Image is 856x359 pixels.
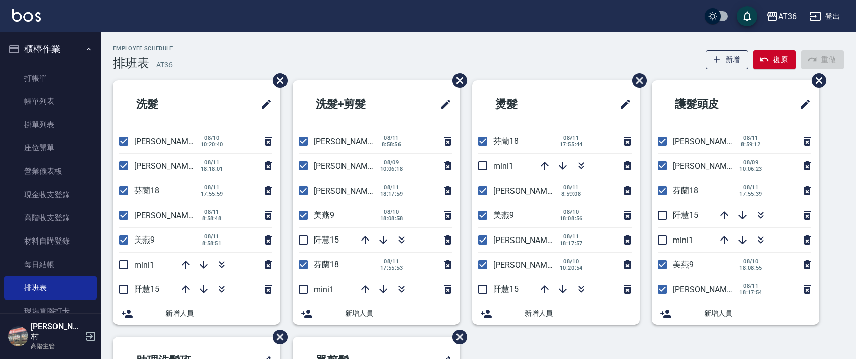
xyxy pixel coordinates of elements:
[673,235,693,245] span: mini1
[560,258,583,265] span: 08/10
[493,284,519,294] span: 阡慧15
[560,233,583,240] span: 08/11
[113,56,149,70] h3: 排班表
[445,322,469,352] span: 刪除班表
[201,191,223,197] span: 17:55:59
[380,166,403,172] span: 10:06:18
[314,161,379,171] span: [PERSON_NAME]6
[201,215,223,222] span: 8:58:48
[254,92,272,116] span: 修改班表的標題
[737,6,757,26] button: save
[380,209,403,215] span: 08/10
[739,289,762,296] span: 18:17:54
[4,90,97,113] a: 帳單列表
[660,86,764,123] h2: 護髮頭皮
[201,159,223,166] span: 08/11
[4,253,97,276] a: 每日結帳
[31,342,82,351] p: 高階主管
[753,50,796,69] button: 復原
[4,300,97,323] a: 現場電腦打卡
[201,233,223,240] span: 08/11
[149,59,173,70] h6: — AT36
[380,141,403,148] span: 8:58:56
[314,210,334,220] span: 美燕9
[314,235,339,245] span: 阡慧15
[480,86,573,123] h2: 燙髮
[673,210,698,220] span: 阡慧15
[673,161,738,171] span: [PERSON_NAME]6
[134,161,204,171] span: [PERSON_NAME]11
[134,137,199,146] span: [PERSON_NAME]6
[560,135,583,141] span: 08/11
[493,235,563,245] span: [PERSON_NAME]11
[380,184,403,191] span: 08/11
[345,308,452,319] span: 新增人員
[165,308,272,319] span: 新增人員
[201,184,223,191] span: 08/11
[804,66,828,95] span: 刪除班表
[4,113,97,136] a: 掛單列表
[560,191,582,197] span: 8:59:08
[434,92,452,116] span: 修改班表的標題
[113,302,280,325] div: 新增人員
[380,215,403,222] span: 18:08:58
[739,258,762,265] span: 08/10
[380,135,403,141] span: 08/11
[493,210,514,220] span: 美燕9
[673,285,743,294] span: [PERSON_NAME]11
[704,308,811,319] span: 新增人員
[113,45,173,52] h2: Employee Schedule
[265,322,289,352] span: 刪除班表
[293,302,460,325] div: 新增人員
[493,136,519,146] span: 芬蘭18
[4,183,97,206] a: 現金收支登錄
[4,136,97,159] a: 座位開單
[739,135,762,141] span: 08/11
[793,92,811,116] span: 修改班表的標題
[201,240,223,247] span: 8:58:51
[201,209,223,215] span: 08/11
[673,186,698,195] span: 芬蘭18
[673,260,694,269] span: 美燕9
[624,66,648,95] span: 刪除班表
[380,191,403,197] span: 18:17:59
[560,240,583,247] span: 18:17:57
[12,9,41,22] img: Logo
[4,36,97,63] button: 櫃檯作業
[652,302,819,325] div: 新增人員
[739,191,762,197] span: 17:55:39
[134,235,155,245] span: 美燕9
[493,260,558,270] span: [PERSON_NAME]6
[201,141,223,148] span: 10:20:40
[265,66,289,95] span: 刪除班表
[121,86,214,123] h2: 洗髮
[380,159,403,166] span: 08/09
[201,135,223,141] span: 08/10
[380,265,403,271] span: 17:55:53
[560,265,583,271] span: 10:20:54
[613,92,632,116] span: 修改班表的標題
[314,186,383,196] span: [PERSON_NAME]11
[134,211,204,220] span: [PERSON_NAME]16
[8,326,28,346] img: Person
[739,265,762,271] span: 18:08:55
[560,215,583,222] span: 18:08:56
[706,50,749,69] button: 新增
[560,141,583,148] span: 17:55:44
[380,258,403,265] span: 08/11
[134,260,154,270] span: mini1
[739,166,762,172] span: 10:06:23
[4,229,97,253] a: 材料自購登錄
[301,86,407,123] h2: 洗髮+剪髮
[472,302,640,325] div: 新增人員
[314,137,383,146] span: [PERSON_NAME]16
[201,166,223,172] span: 18:18:01
[134,186,159,195] span: 芬蘭18
[739,159,762,166] span: 08/09
[560,209,583,215] span: 08/10
[4,276,97,300] a: 排班表
[4,160,97,183] a: 營業儀表板
[4,67,97,90] a: 打帳單
[778,10,797,23] div: AT36
[673,137,743,146] span: [PERSON_NAME]16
